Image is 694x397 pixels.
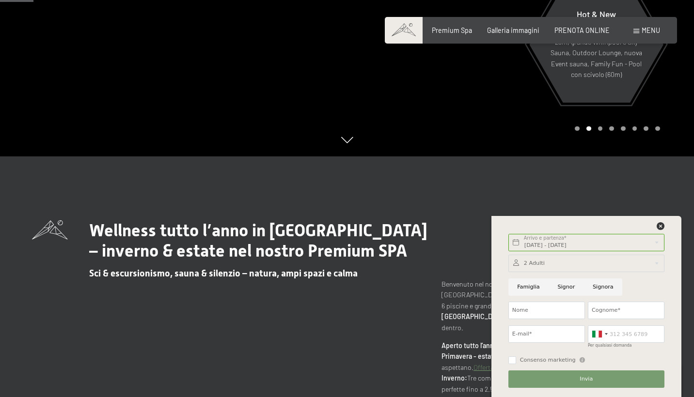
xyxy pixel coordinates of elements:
strong: Primavera - estate - autunno: [442,352,531,360]
span: Wellness tutto l’anno in [GEOGRAPHIC_DATA] – inverno & estate nel nostro Premium SPA [89,220,427,260]
div: Carousel Pagination [571,126,660,131]
span: Sci & escursionismo, sauna & silenzio – natura, ampi spazi e calma [89,268,358,279]
span: Menu [642,26,660,34]
button: Invia [508,370,664,388]
p: Benvenuto nel nostro in [GEOGRAPHIC_DATA]: con , 6 piscine e grande mondo saune. La tua inizia qu... [442,279,662,334]
div: Carousel Page 5 [621,126,626,131]
p: Sky Spa con Sky infinity Pool 23m, grande Whirlpool e Sky Sauna, Outdoor Lounge, nuova Event saun... [550,26,643,80]
div: Carousel Page 7 [644,126,648,131]
strong: Inverno: [442,374,467,382]
a: Galleria immagini [487,26,539,34]
span: Consenso marketing [520,356,576,364]
div: Carousel Page 8 [655,126,660,131]
label: Per qualsiasi domanda [588,343,632,348]
a: Premium Spa [432,26,472,34]
a: Offerta estiva [473,363,513,371]
div: Italy (Italia): +39 [588,326,611,342]
div: Carousel Page 3 [598,126,603,131]
strong: Aperto tutto l’anno – ogni stagione un’emozione! [442,341,587,350]
div: Carousel Page 4 [609,126,614,131]
span: Hot & New [577,9,616,19]
div: Carousel Page 2 (Current Slide) [586,126,591,131]
div: Carousel Page 1 [575,126,580,131]
input: 312 345 6789 [588,325,664,343]
div: Carousel Page 6 [632,126,637,131]
a: PRENOTA ONLINE [554,26,610,34]
span: Invia [580,375,593,383]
